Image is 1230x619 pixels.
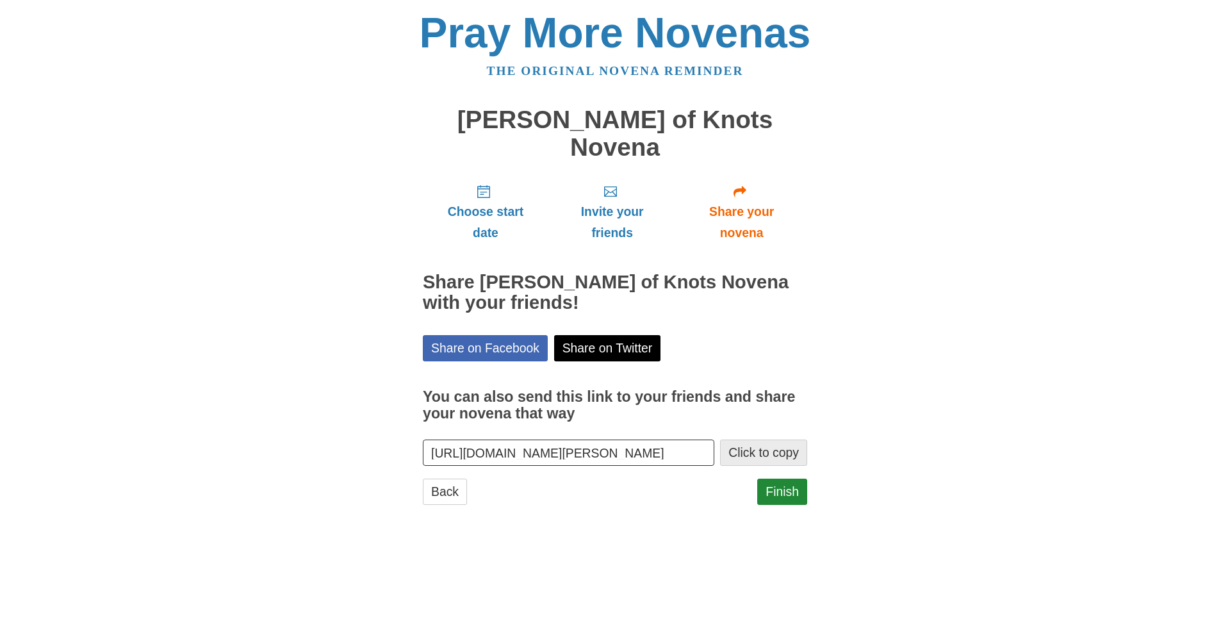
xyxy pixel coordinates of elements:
[689,201,794,243] span: Share your novena
[561,201,663,243] span: Invite your friends
[757,479,807,505] a: Finish
[423,335,548,361] a: Share on Facebook
[420,9,811,56] a: Pray More Novenas
[487,64,744,78] a: The original novena reminder
[554,335,661,361] a: Share on Twitter
[423,479,467,505] a: Back
[423,106,807,161] h1: [PERSON_NAME] of Knots Novena
[423,272,807,313] h2: Share [PERSON_NAME] of Knots Novena with your friends!
[548,174,676,250] a: Invite your friends
[436,201,536,243] span: Choose start date
[720,440,807,466] button: Click to copy
[423,389,807,422] h3: You can also send this link to your friends and share your novena that way
[676,174,807,250] a: Share your novena
[423,174,548,250] a: Choose start date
